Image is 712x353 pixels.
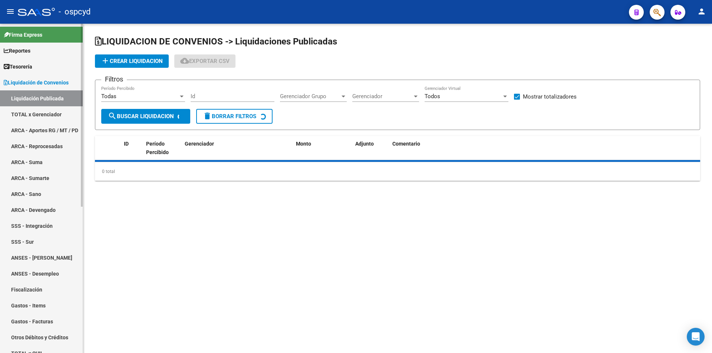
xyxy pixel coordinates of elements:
[121,136,143,169] datatable-header-cell: ID
[280,93,340,100] span: Gerenciador Grupo
[355,141,374,147] span: Adjunto
[296,141,311,147] span: Monto
[4,47,30,55] span: Reportes
[101,93,116,100] span: Todas
[108,111,117,120] mat-icon: search
[182,136,293,169] datatable-header-cell: Gerenciador
[203,111,212,120] mat-icon: delete
[124,141,129,147] span: ID
[180,56,189,65] mat-icon: cloud_download
[203,113,256,120] span: Borrar Filtros
[95,162,700,181] div: 0 total
[352,93,412,100] span: Gerenciador
[146,141,169,155] span: Período Percibido
[293,136,352,169] datatable-header-cell: Monto
[95,36,337,47] span: LIQUIDACION DE CONVENIOS -> Liquidaciones Publicadas
[4,79,69,87] span: Liquidación de Convenios
[352,136,389,169] datatable-header-cell: Adjunto
[196,109,273,124] button: Borrar Filtros
[101,109,190,124] button: Buscar Liquidacion
[185,141,214,147] span: Gerenciador
[180,58,230,64] span: Exportar CSV
[6,7,15,16] mat-icon: menu
[4,63,32,71] span: Tesorería
[143,136,171,169] datatable-header-cell: Período Percibido
[95,54,169,68] button: Crear Liquidacion
[101,58,163,64] span: Crear Liquidacion
[425,93,440,100] span: Todos
[4,31,42,39] span: Firma Express
[101,56,110,65] mat-icon: add
[697,7,706,16] mat-icon: person
[101,74,127,84] h3: Filtros
[59,4,90,20] span: - ospcyd
[108,113,174,120] span: Buscar Liquidacion
[523,92,577,101] span: Mostrar totalizadores
[174,54,235,68] button: Exportar CSV
[389,136,700,169] datatable-header-cell: Comentario
[687,328,705,346] div: Open Intercom Messenger
[392,141,420,147] span: Comentario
